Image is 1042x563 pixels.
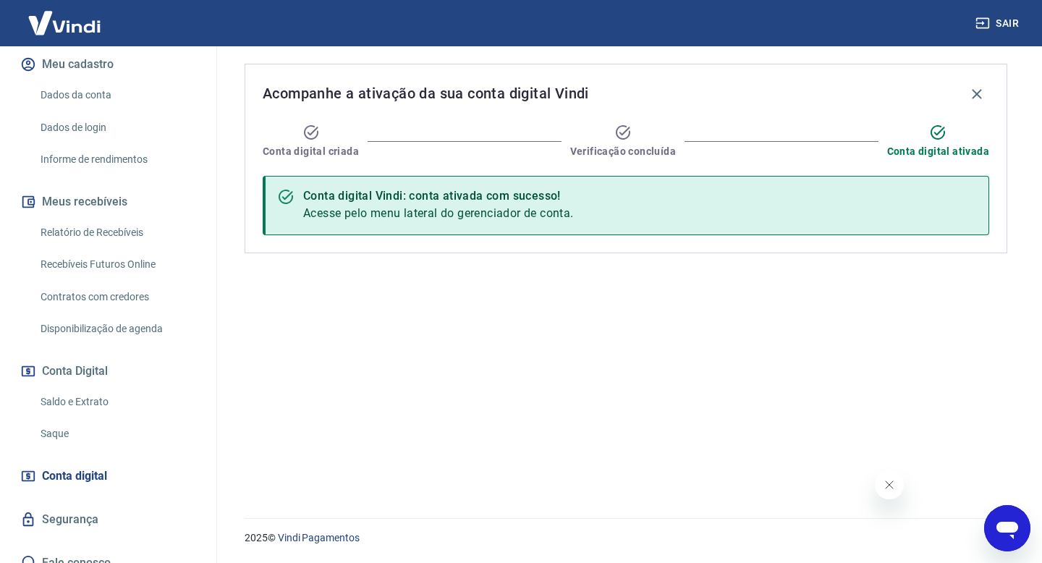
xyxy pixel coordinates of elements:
[9,10,122,22] span: Olá! Precisa de ajuda?
[570,144,676,158] span: Verificação concluída
[35,250,199,279] a: Recebíveis Futuros Online
[303,206,574,220] span: Acesse pelo menu lateral do gerenciador de conta.
[17,504,199,536] a: Segurança
[17,355,199,387] button: Conta Digital
[35,419,199,449] a: Saque
[245,530,1007,546] p: 2025 ©
[35,314,199,344] a: Disponibilização de agenda
[17,460,199,492] a: Conta digital
[35,387,199,417] a: Saldo e Extrato
[303,187,574,205] div: Conta digital Vindi: conta ativada com sucesso!
[17,1,111,45] img: Vindi
[17,186,199,218] button: Meus recebíveis
[17,48,199,80] button: Meu cadastro
[35,113,199,143] a: Dados de login
[973,10,1025,37] button: Sair
[984,505,1030,551] iframe: Botão para abrir a janela de mensagens
[35,80,199,110] a: Dados da conta
[42,466,107,486] span: Conta digital
[278,532,360,543] a: Vindi Pagamentos
[263,144,359,158] span: Conta digital criada
[263,82,589,105] span: Acompanhe a ativação da sua conta digital Vindi
[35,145,199,174] a: Informe de rendimentos
[35,282,199,312] a: Contratos com credores
[35,218,199,247] a: Relatório de Recebíveis
[875,470,904,499] iframe: Fechar mensagem
[887,144,989,158] span: Conta digital ativada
